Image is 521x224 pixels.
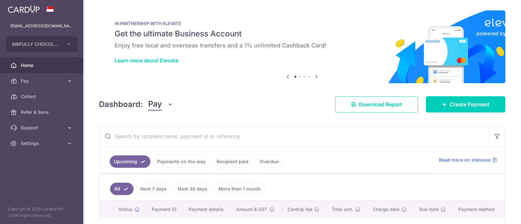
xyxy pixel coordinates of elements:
h6: Enjoy free local and overseas transfers and a 1% unlimited Cashback Card! [115,42,490,49]
a: Next 7 days [136,183,171,195]
span: Amount & GST [236,206,267,213]
a: Payments on the way [153,155,210,168]
span: Settings [21,140,64,147]
span: Pay [148,98,162,111]
span: CardUp fee [288,206,312,213]
h5: Get the ultimate Business Account [115,29,490,39]
span: Create Payment [450,100,489,108]
a: Overdue [255,155,283,168]
h4: Dashboard: [99,99,143,110]
span: Read more on statuses [439,157,491,163]
a: Learn more about Elevate [115,57,178,64]
button: AWFULLY CHOCOLATE PTE LTD [6,36,77,52]
span: Total amt. [332,206,353,213]
a: Upcoming [110,155,150,168]
p: IN PARTNERSHIP WITH ELEVATE [115,21,490,26]
img: Renovation banner [99,10,505,83]
span: Pay [21,78,64,84]
span: Collect [21,93,64,100]
th: Payment ID [147,201,183,218]
a: Read more on statuses [439,157,497,163]
a: Download Report [335,96,418,112]
input: Search by recipient name, payment id or reference [99,126,489,147]
span: Home [21,62,64,69]
a: All [110,183,134,195]
th: Payment details [183,201,231,218]
span: Download Report [359,100,402,108]
a: Next 30 days [174,183,212,195]
span: Refer & Save [21,109,64,115]
img: CardUp [8,5,40,13]
a: Create Payment [426,96,505,112]
a: Recipient paid [212,155,253,168]
span: Status [119,206,133,213]
p: [EMAIL_ADDRESS][DOMAIN_NAME] [10,23,73,29]
span: Support [21,125,64,131]
button: Pay [148,98,173,111]
span: AWFULLY CHOCOLATE PTE LTD [12,41,60,47]
th: Payment method [453,201,505,218]
span: Due date [419,206,439,213]
a: More than 1 month [214,183,265,195]
span: Charge date [373,206,400,213]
